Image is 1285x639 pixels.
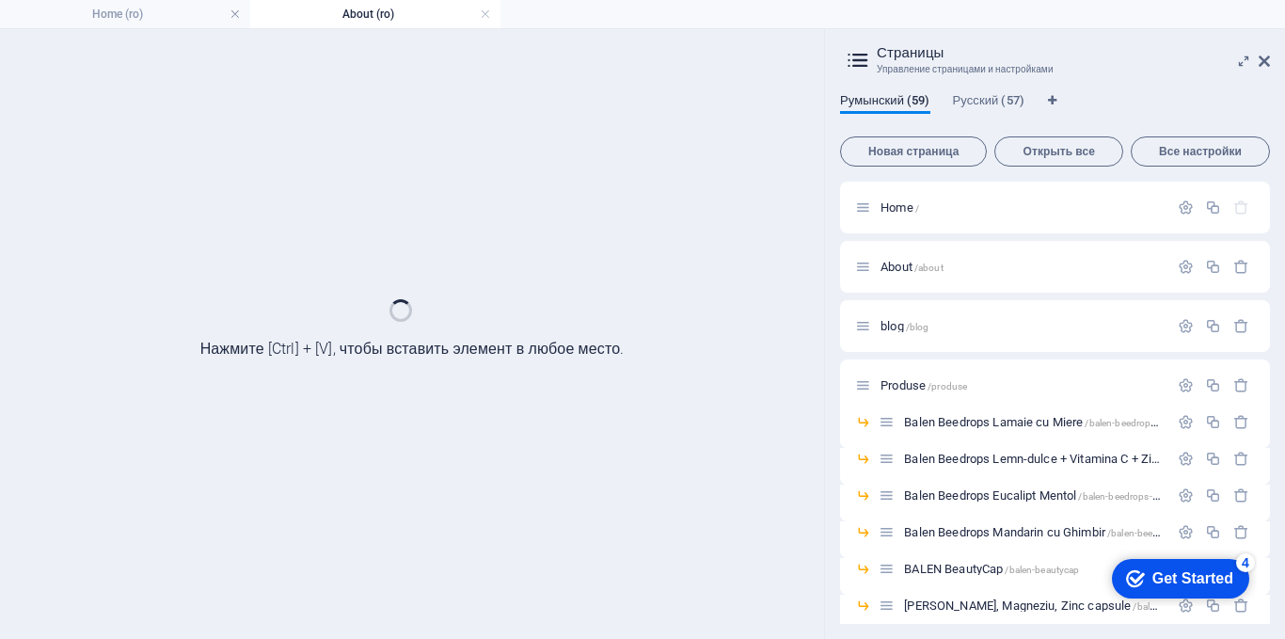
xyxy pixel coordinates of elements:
button: Новая страница [840,136,987,167]
div: Get Started 4 items remaining, 20% complete [15,9,152,49]
span: Нажмите, чтобы открыть страницу [904,562,1079,576]
div: blog/blog [875,320,1168,332]
span: / [915,203,919,214]
div: Копировать [1205,414,1221,430]
div: About/about [875,261,1168,273]
div: Удалить [1233,318,1249,334]
div: Копировать [1205,377,1221,393]
button: Открыть все [994,136,1122,167]
div: Копировать [1205,259,1221,275]
div: Копировать [1205,487,1221,503]
span: Нажмите, чтобы открыть страницу [904,415,1226,429]
span: Все настройки [1139,146,1261,157]
span: About [880,260,944,274]
div: Настройки [1178,318,1194,334]
div: Копировать [1205,451,1221,467]
span: Нажмите, чтобы открыть страницу [880,378,967,392]
div: Настройки [1178,200,1194,216]
h3: Управление страницами и настройками [877,61,1232,78]
div: Стартовую страницу нельзя удалить [1233,200,1249,216]
button: Все настройки [1131,136,1270,167]
div: Get Started [56,21,136,38]
div: Настройки [1178,414,1194,430]
div: Копировать [1205,524,1221,540]
div: Настройки [1178,487,1194,503]
h4: About (ro) [250,4,500,24]
span: /produse [928,381,967,391]
div: Удалить [1233,259,1249,275]
span: /balen-beedrops-mandarin-cu-ghimbir [1107,528,1271,538]
div: Удалить [1233,524,1249,540]
span: Нажмите, чтобы открыть страницу [904,525,1271,539]
span: Нажмите, чтобы открыть страницу [904,488,1218,503]
div: Настройки [1178,259,1194,275]
div: Настройки [1178,524,1194,540]
div: Удалить [1233,451,1249,467]
div: Удалить [1233,414,1249,430]
div: Настройки [1178,377,1194,393]
span: Новая страница [849,146,978,157]
div: Настройки [1178,451,1194,467]
div: Balen Beedrops Mandarin cu Ghimbir/balen-beedrops-mandarin-cu-ghimbir [898,526,1168,538]
span: Открыть все [1003,146,1114,157]
h2: Страницы [877,44,1270,61]
div: Копировать [1205,318,1221,334]
span: Русский (57) [953,89,1024,116]
div: BALEN BeautyCap/balen-beautycap [898,563,1168,575]
div: [PERSON_NAME], Magneziu, Zinc capsule/balen-calciu-magneziu-zinc-capsule [898,599,1168,612]
span: /balen-beautycap [1005,565,1079,575]
span: Румынский (59) [840,89,930,116]
div: Balen Beedrops Eucalipt Mentol/balen-beedrops-eucalipt-mentol [898,489,1168,502]
div: Balen Beedrops Lamaie cu Miere/balen-beedrops-lamaie-cu-miere [898,416,1168,428]
div: Home/ [875,201,1168,214]
span: /balen-beedrops-eucalipt-mentol [1078,491,1217,502]
div: Копировать [1205,200,1221,216]
span: /balen-beedrops-lamaie-cu-miere [1085,418,1225,428]
span: /about [914,263,944,273]
div: Удалить [1233,377,1249,393]
div: Удалить [1233,487,1249,503]
div: 4 [139,4,158,23]
span: Нажмите, чтобы открыть страницу [880,200,919,215]
span: Нажмите, чтобы открыть страницу [880,319,928,333]
div: Языковые вкладки [840,93,1270,129]
span: /blog [906,322,929,332]
div: Produse/produse [875,379,1168,391]
div: Balen Beedrops Lemn-dulce + Vitamina C + Zinc [898,453,1168,465]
